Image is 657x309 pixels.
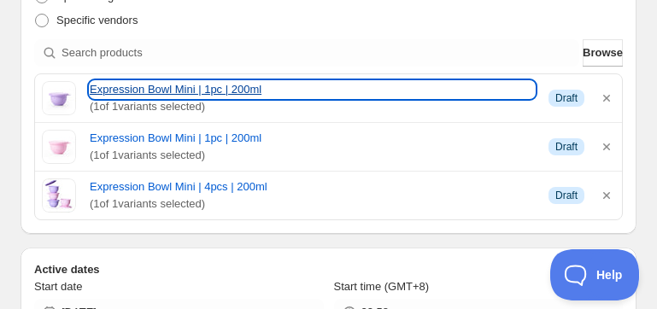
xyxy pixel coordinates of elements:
h2: Active dates [34,261,623,278]
a: Expression Bowl Mini | 1pc | 200ml [90,81,535,98]
iframe: Toggle Customer Support [550,249,640,300]
span: ( 1 of 1 variants selected) [90,147,535,164]
span: Start time (GMT+8) [334,280,430,293]
a: Expression Bowl Mini | 1pc | 200ml [90,130,535,147]
input: Search products [62,39,579,67]
span: Specific vendors [56,14,138,26]
span: ( 1 of 1 variants selected) [90,195,535,213]
span: Draft [555,140,578,154]
span: Draft [555,189,578,202]
a: Expression Bowl Mini | 4pcs | 200ml [90,178,535,195]
span: Browse [583,44,623,61]
button: Browse [583,39,623,67]
span: Draft [555,91,578,105]
span: Start date [34,280,82,293]
span: ( 1 of 1 variants selected) [90,98,535,115]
